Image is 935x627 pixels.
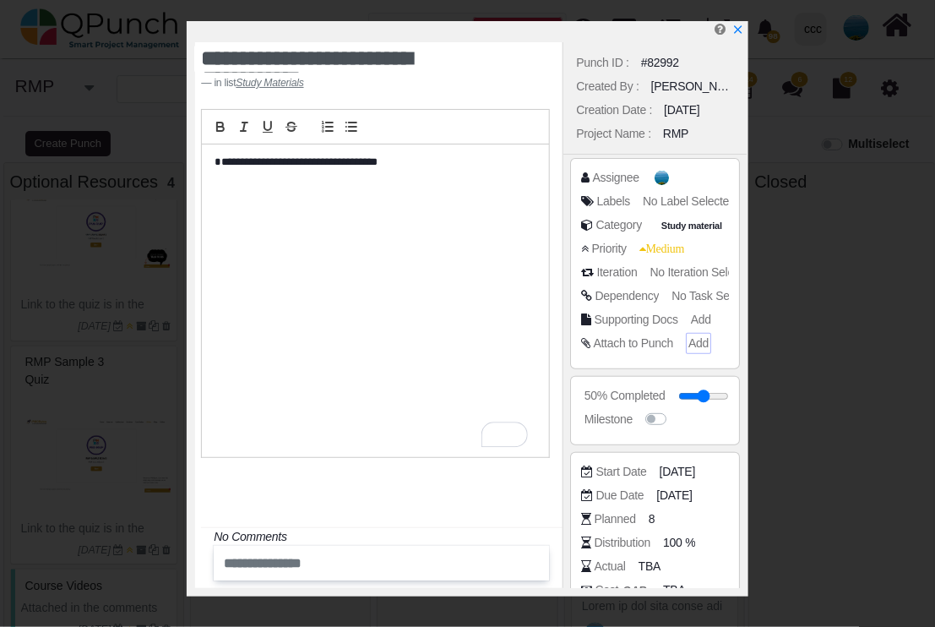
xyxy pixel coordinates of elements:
[688,336,709,350] span: Add
[649,510,655,528] span: 8
[236,77,303,89] cite: Source Title
[641,54,679,72] div: #82992
[214,530,286,543] i: No Comments
[202,144,549,457] div: To enrich screen reader interactions, please activate Accessibility in Grammarly extension settings
[595,216,642,234] div: Category
[595,487,644,504] div: Due Date
[236,77,303,89] u: Study Materials
[655,171,669,185] img: avatar
[650,265,756,279] span: No Iteration Selected
[593,335,673,352] div: Attach to Punch
[655,171,669,185] span: Aamir D
[656,487,692,504] span: [DATE]
[596,193,630,210] div: Labels
[594,534,650,552] div: Distribution
[595,581,650,599] div: Cost
[576,78,639,95] div: Created By :
[664,101,699,119] div: [DATE]
[576,54,629,72] div: Punch ID :
[639,243,685,254] span: Medium
[584,387,666,405] div: 50% Completed
[596,264,637,281] div: Iteration
[591,240,626,258] div: Priority
[663,581,685,599] span: TBA
[658,219,726,233] span: Study material
[201,75,487,90] footer: in list
[584,411,633,428] div: Milestone
[732,23,744,36] a: x
[715,23,726,35] i: Edit Punch
[622,584,646,597] b: QAR
[691,313,711,326] span: Add
[594,558,625,575] div: Actual
[732,24,744,35] svg: x
[595,463,646,481] div: Start Date
[663,125,688,143] div: RMP
[639,558,660,575] span: TBA
[595,287,659,305] div: Dependency
[660,463,695,481] span: [DATE]
[576,125,651,143] div: Project Name :
[594,311,677,329] div: Supporting Docs
[663,534,695,552] span: 100 %
[594,510,635,528] div: Planned
[671,289,759,303] span: No Task Selected
[651,78,734,95] div: [PERSON_NAME]
[576,101,652,119] div: Creation Date :
[643,194,736,208] span: No Label Selected
[592,169,639,187] div: Assignee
